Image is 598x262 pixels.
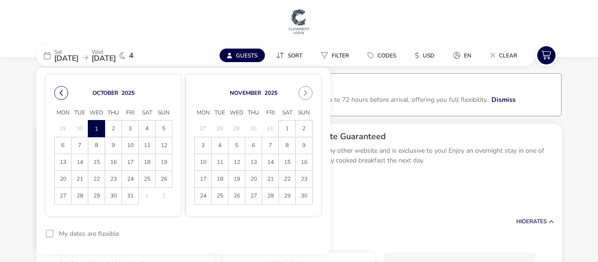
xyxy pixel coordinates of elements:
[360,49,404,62] button: Codes
[105,188,121,204] span: 30
[122,137,138,154] span: 10
[279,171,295,187] span: 22
[212,137,228,154] span: 4
[230,89,261,97] button: Choose Month
[88,188,105,204] span: 29
[377,52,396,59] span: Codes
[296,137,313,154] td: 9
[262,171,279,188] td: 21
[296,106,313,120] span: Sun
[245,188,262,204] span: 27
[71,137,88,154] span: 7
[195,171,211,187] span: 17
[446,49,479,62] button: en
[46,75,321,216] div: Choose Date
[228,106,245,120] span: Wed
[105,137,121,154] span: 9
[279,154,296,171] td: 15
[71,106,88,120] span: Tue
[360,49,407,62] naf-pibe-menu-bar-item: Codes
[262,188,278,204] span: 28
[516,219,554,225] button: HideRates
[212,171,228,188] td: 18
[236,52,257,59] span: Guests
[88,137,105,154] td: 8
[313,49,356,62] button: Filter
[446,49,483,62] naf-pibe-menu-bar-item: en
[88,120,105,137] td: 1
[122,188,138,204] span: 31
[93,89,118,97] button: Choose Month
[296,120,313,137] td: 2
[296,171,313,188] td: 23
[228,171,245,187] span: 19
[279,188,295,204] span: 29
[262,137,279,154] td: 7
[195,188,211,204] span: 24
[156,171,172,187] span: 26
[279,106,296,120] span: Sat
[262,188,279,205] td: 28
[71,188,88,205] td: 28
[156,137,172,154] td: 12
[105,120,122,137] td: 2
[245,120,262,137] td: 30
[156,171,172,188] td: 26
[88,154,105,170] span: 15
[71,171,88,187] span: 21
[262,154,278,170] span: 14
[491,95,516,105] button: Dismiss
[156,188,172,205] td: 2
[105,188,122,205] td: 30
[296,137,312,154] span: 9
[89,121,104,137] span: 1
[195,120,212,137] td: 27
[296,188,312,204] span: 30
[245,154,262,170] span: 13
[228,154,245,171] td: 12
[195,137,211,154] span: 3
[212,154,228,171] td: 11
[105,106,122,120] span: Thu
[279,154,295,170] span: 15
[269,49,313,62] naf-pibe-menu-bar-item: Sort
[212,188,228,205] td: 25
[156,154,172,171] td: 19
[212,154,228,170] span: 11
[122,188,139,205] td: 31
[220,49,265,62] button: Guests
[296,120,312,137] span: 2
[122,120,138,137] span: 3
[122,154,138,170] span: 17
[287,7,311,35] img: Main Website
[88,188,105,205] td: 29
[55,154,71,171] td: 13
[122,154,139,171] td: 17
[139,171,156,188] td: 25
[245,106,262,120] span: Thu
[55,106,71,120] span: Mon
[423,52,434,59] span: USD
[156,106,172,120] span: Sun
[407,49,442,62] button: $USD
[296,171,312,187] span: 23
[55,154,71,170] span: 13
[122,171,138,187] span: 24
[212,188,228,204] span: 25
[139,171,155,187] span: 25
[279,188,296,205] td: 29
[122,137,139,154] td: 10
[245,137,262,154] td: 6
[212,106,228,120] span: Tue
[241,131,554,142] h2: Best Available B&B Rate Guaranteed
[105,154,122,171] td: 16
[105,171,122,188] td: 23
[241,146,554,165] p: This offer is not available on any other website and is exclusive to you! Enjoy an overnight stay...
